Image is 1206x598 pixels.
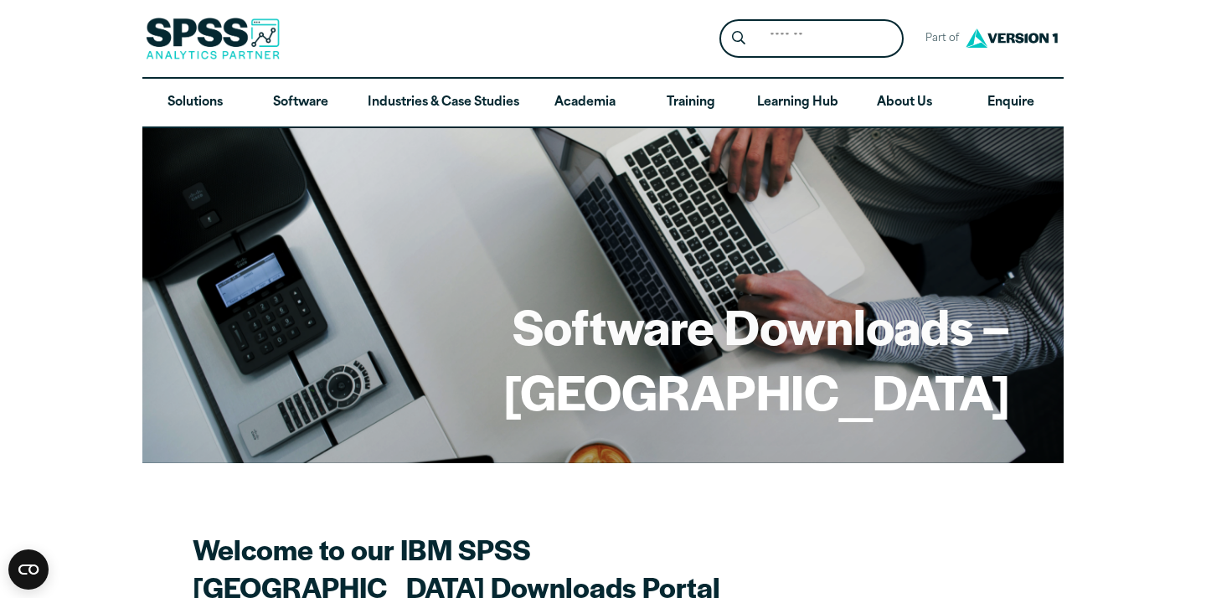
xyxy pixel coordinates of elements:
[354,79,533,127] a: Industries & Case Studies
[196,293,1010,423] h1: Software Downloads – [GEOGRAPHIC_DATA]
[142,79,1064,127] nav: Desktop version of site main menu
[719,19,904,59] form: Site Header Search Form
[917,27,961,51] span: Part of
[146,18,280,59] img: SPSS Analytics Partner
[248,79,353,127] a: Software
[8,549,49,590] button: Open CMP widget
[142,79,248,127] a: Solutions
[744,79,852,127] a: Learning Hub
[638,79,744,127] a: Training
[724,23,755,54] button: Search magnifying glass icon
[961,23,1062,54] img: Version1 Logo
[958,79,1064,127] a: Enquire
[852,79,957,127] a: About Us
[533,79,638,127] a: Academia
[732,31,745,45] svg: Search magnifying glass icon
